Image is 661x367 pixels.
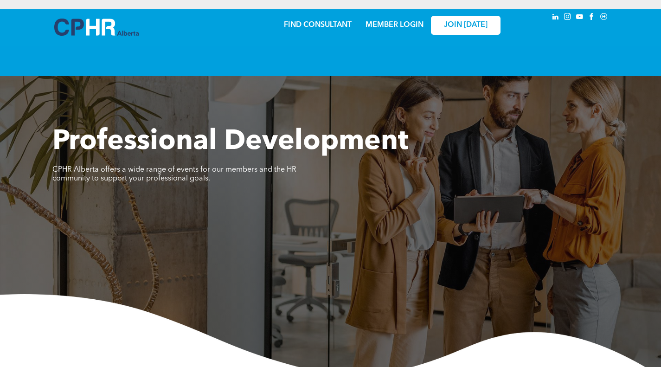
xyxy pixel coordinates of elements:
span: JOIN [DATE] [444,21,488,30]
img: A blue and white logo for cp alberta [54,19,139,36]
a: JOIN [DATE] [431,16,501,35]
a: instagram [563,12,573,24]
span: CPHR Alberta offers a wide range of events for our members and the HR community to support your p... [52,166,296,182]
a: facebook [587,12,597,24]
a: Social network [599,12,609,24]
a: youtube [575,12,585,24]
span: Professional Development [52,128,408,156]
a: MEMBER LOGIN [366,21,424,29]
a: FIND CONSULTANT [284,21,352,29]
a: linkedin [551,12,561,24]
